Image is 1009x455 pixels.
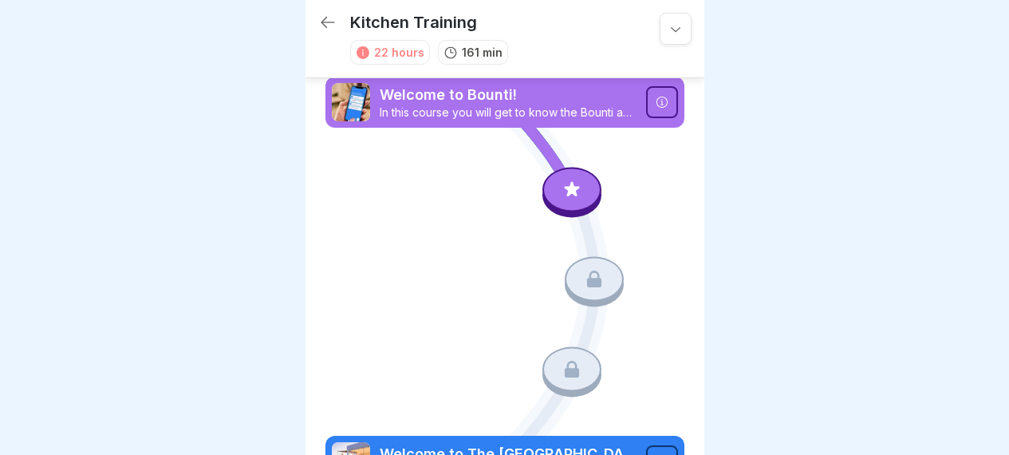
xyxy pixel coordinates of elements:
[350,13,477,32] p: Kitchen Training
[380,105,637,120] p: In this course you will get to know the Bounti app.
[374,44,424,61] div: 22 hours
[380,85,637,105] p: Welcome to Bounti!
[462,44,503,61] p: 161 min
[332,83,370,121] img: xgfduithoxxyhirrlmyo7nin.png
